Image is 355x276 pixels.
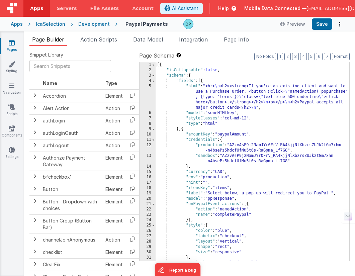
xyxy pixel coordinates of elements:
td: ClearFix [40,258,103,271]
div: 14 [140,164,156,169]
button: 6 [316,53,323,60]
button: 5 [308,53,315,60]
div: 26 [140,228,156,234]
div: 28 [140,239,156,244]
td: Button [40,183,103,195]
span: Page Schema [139,52,174,60]
button: Options [335,19,344,29]
td: Element [103,90,125,102]
span: Action Scripts [80,36,117,43]
td: Action [103,127,125,139]
h4: Paypal Payments [125,21,168,26]
span: Snippet Library [29,52,63,58]
td: channelJoinAnonymous [40,234,103,246]
div: 1 [140,62,156,68]
input: Search Snippets ... [29,60,111,72]
button: 3 [292,53,299,60]
td: Action [103,114,125,127]
td: Action [103,139,125,152]
td: bfcheckbox1 [40,171,103,183]
button: Format [332,53,350,60]
div: 15 [140,169,156,175]
button: No Folds [254,53,276,60]
span: Name [43,80,57,86]
td: authLogout [40,139,103,152]
button: AI Assistant [160,3,203,14]
button: 2 [284,53,291,60]
span: Mobile Data Connected — [244,5,306,12]
div: 12 [140,143,156,153]
div: 3 [140,73,156,78]
td: Element [103,246,125,258]
span: Integration [179,36,208,43]
td: Element [103,214,125,234]
div: 32 [140,260,156,266]
button: Preview [276,19,309,29]
div: 24 [140,217,156,223]
div: IcaSelection [36,21,65,27]
td: Accordion [40,90,103,102]
div: 6 [140,110,156,116]
td: Button Group (Button Bar) [40,214,103,234]
td: checklist [40,246,103,258]
div: 16 [140,175,156,180]
div: Development [78,21,110,27]
button: 4 [300,53,307,60]
button: 1 [277,53,283,60]
div: 25 [140,223,156,228]
span: Help [218,5,229,12]
div: 23 [140,212,156,217]
td: Element [103,152,125,171]
span: AI Assistant [172,5,198,12]
td: Element [103,195,125,214]
td: Element [103,171,125,183]
div: 17 [140,180,156,185]
td: authLoginOauth [40,127,103,139]
span: File Assets [90,5,119,12]
div: 18 [140,185,156,191]
button: 7 [324,53,331,60]
div: 9 [140,126,156,132]
td: authLogin [40,114,103,127]
td: Authorize Payment Gateway [40,152,103,171]
div: 29 [140,244,156,250]
div: 11 [140,137,156,143]
div: 4 [140,78,156,84]
div: 5 [140,84,156,110]
span: Type [105,80,117,86]
div: 30 [140,250,156,255]
td: Alert Action [40,102,103,114]
div: 27 [140,234,156,239]
span: Page Info [224,36,249,43]
div: 31 [140,255,156,260]
td: Element [103,258,125,271]
div: 21 [140,201,156,207]
td: Action [103,234,125,246]
div: Apps [11,21,23,27]
span: Servers [57,5,77,12]
div: 19 [140,191,156,196]
div: 7 [140,116,156,121]
div: 20 [140,196,156,201]
button: Save [312,18,332,30]
div: 10 [140,132,156,137]
img: d6e3be1ce36d7fc35c552da2480304ca [184,19,193,29]
span: Data Model [133,36,163,43]
span: Page Builder [32,36,64,43]
div: 22 [140,207,156,212]
div: 2 [140,68,156,73]
td: Element [103,183,125,195]
td: Button - Dropdown with choices [40,195,103,214]
div: 13 [140,153,156,164]
div: 8 [140,121,156,126]
td: Action [103,102,125,114]
span: Apps [30,5,43,12]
